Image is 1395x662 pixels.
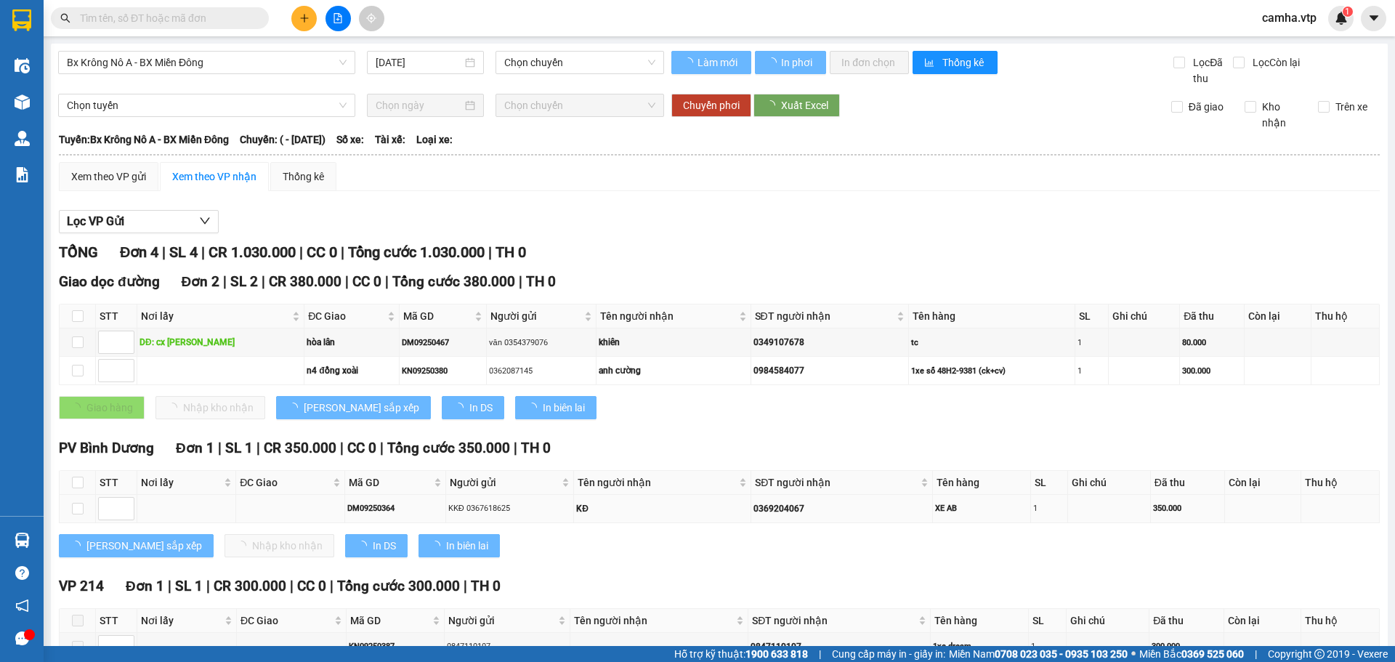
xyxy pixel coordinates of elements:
[755,51,826,74] button: In phơi
[340,440,344,456] span: |
[751,640,928,654] div: 0847110107
[307,364,397,378] div: n4 đồng xoài
[341,243,344,261] span: |
[924,57,937,69] span: bar-chart
[448,502,572,514] div: KKĐ 0367618625
[400,328,487,357] td: DM09250467
[67,94,347,116] span: Chọn tuyến
[453,403,469,413] span: loading
[262,273,265,290] span: |
[1075,304,1108,328] th: SL
[325,6,351,31] button: file-add
[12,9,31,31] img: logo-vxr
[59,578,104,594] span: VP 214
[86,538,202,554] span: [PERSON_NAME] sắp xếp
[819,646,821,662] span: |
[345,495,445,523] td: DM09250364
[67,52,347,73] span: Bx Krông Nô A - BX Miền Đông
[697,55,740,70] span: Làm mới
[504,52,655,73] span: Chọn chuyến
[1361,6,1386,31] button: caret-down
[155,396,265,419] button: Nhập kho nhận
[375,132,405,148] span: Tài xế:
[256,440,260,456] span: |
[519,273,522,290] span: |
[488,243,492,261] span: |
[59,534,214,557] button: [PERSON_NAME] sắp xếp
[290,578,294,594] span: |
[418,534,500,557] button: In biên lai
[942,55,986,70] span: Thống kê
[67,212,124,230] span: Lọc VP Gửi
[949,646,1128,662] span: Miền Nam
[201,243,205,261] span: |
[366,13,376,23] span: aim
[753,364,907,378] div: 0984584077
[489,365,594,377] div: 0362087145
[1077,336,1105,349] div: 1
[496,243,526,261] span: TH 0
[1225,471,1302,495] th: Còn lại
[442,396,504,419] button: In DS
[15,58,30,73] img: warehouse-icon
[96,471,137,495] th: STT
[751,328,910,357] td: 0349107678
[214,578,286,594] span: CR 300.000
[751,495,933,523] td: 0369204067
[96,304,137,328] th: STT
[1343,7,1353,17] sup: 1
[70,541,86,551] span: loading
[206,578,210,594] span: |
[1187,55,1232,86] span: Lọc Đã thu
[304,400,419,416] span: [PERSON_NAME] sắp xếp
[59,134,229,145] b: Tuyến: Bx Krông Nô A - BX Miền Đông
[504,94,655,116] span: Chọn chuyến
[96,609,137,633] th: STT
[464,578,467,594] span: |
[600,308,735,324] span: Tên người nhận
[347,440,376,456] span: CC 0
[765,100,781,110] span: loading
[832,646,945,662] span: Cung cấp máy in - giấy in:
[753,502,930,516] div: 0369204067
[141,308,289,324] span: Nơi lấy
[1301,609,1380,633] th: Thu hộ
[352,273,381,290] span: CC 0
[1345,7,1350,17] span: 1
[349,475,430,491] span: Mã GD
[218,440,222,456] span: |
[1068,471,1150,495] th: Ghi chú
[1314,649,1325,659] span: copyright
[1109,304,1181,328] th: Ghi chú
[671,51,751,74] button: Làm mới
[576,502,748,516] div: KĐ
[330,578,333,594] span: |
[446,538,488,554] span: In biên lai
[276,396,431,419] button: [PERSON_NAME] sắp xếp
[176,440,214,456] span: Đơn 1
[490,308,581,324] span: Người gửi
[403,308,472,324] span: Mã GD
[299,13,310,23] span: plus
[60,13,70,23] span: search
[1029,609,1067,633] th: SL
[1335,12,1348,25] img: icon-new-feature
[674,646,808,662] span: Hỗ trợ kỹ thuật:
[15,131,30,146] img: warehouse-icon
[59,396,145,419] button: Giao hàng
[1181,648,1244,660] strong: 0369 525 060
[911,336,1072,349] div: tc
[1152,640,1221,653] div: 300.000
[931,609,1029,633] th: Tên hàng
[471,578,501,594] span: TH 0
[359,6,384,31] button: aim
[489,336,594,349] div: văn 0354379076
[578,475,736,491] span: Tên người nhận
[225,440,253,456] span: SL 1
[59,210,219,233] button: Lọc VP Gửi
[59,440,154,456] span: PV Bình Dương
[162,243,166,261] span: |
[347,633,445,661] td: KN09250387
[515,396,597,419] button: In biên lai
[240,475,330,491] span: ĐC Giao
